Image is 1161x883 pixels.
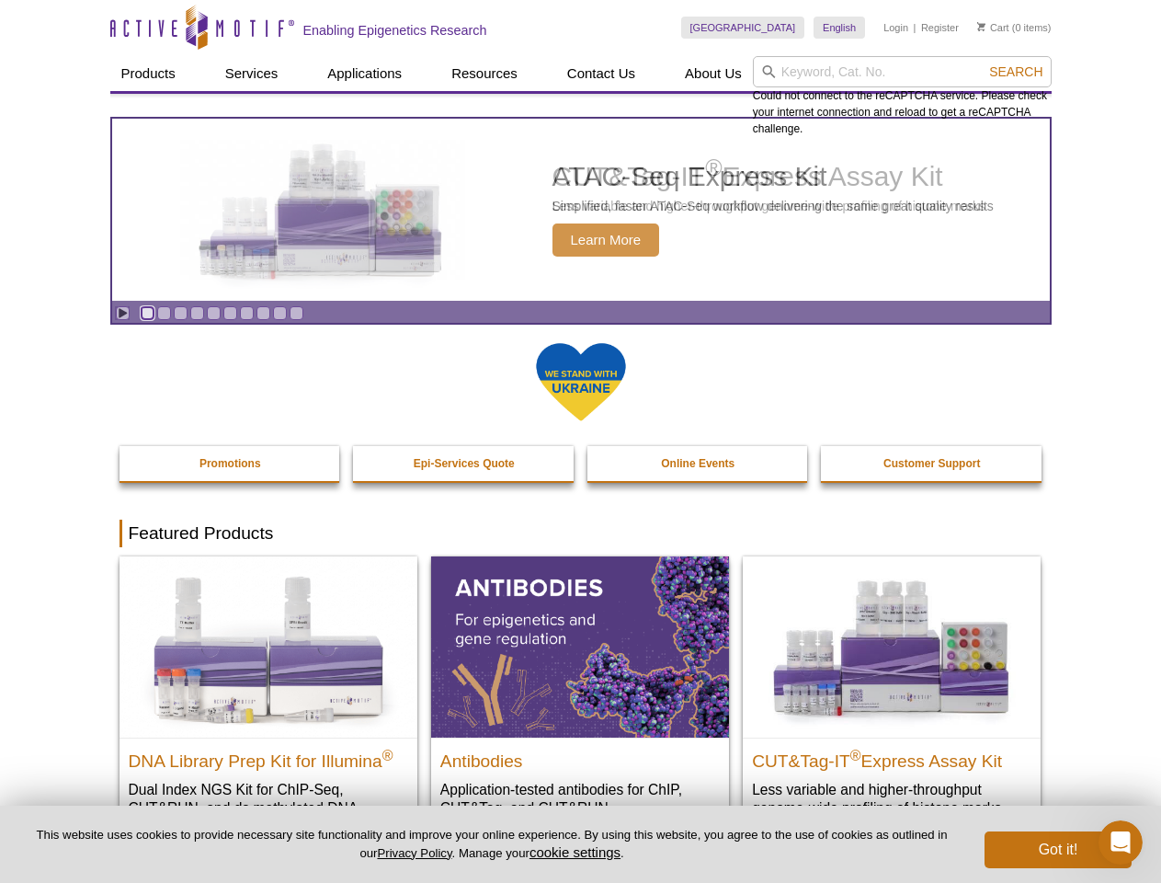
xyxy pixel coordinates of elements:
[110,56,187,91] a: Products
[753,56,1052,137] div: Could not connect to the reCAPTCHA service. Please check your internet connection and reload to g...
[353,446,575,481] a: Epi-Services Quote
[977,21,1009,34] a: Cart
[440,56,529,91] a: Resources
[120,556,417,737] img: DNA Library Prep Kit for Illumina
[120,520,1042,547] h2: Featured Products
[985,831,1132,868] button: Got it!
[989,64,1042,79] span: Search
[753,56,1052,87] input: Keyword, Cat. No.
[303,22,487,39] h2: Enabling Epigenetics Research
[440,780,720,818] p: Application-tested antibodies for ChIP, CUT&Tag, and CUT&RUN.
[552,198,994,214] p: Simplified, faster ATAC-Seq workflow delivering the same great quality results
[977,22,985,31] img: Your Cart
[256,306,270,320] a: Go to slide 8
[190,306,204,320] a: Go to slide 4
[552,163,994,190] h2: ATAC-Seq Express Kit
[814,17,865,39] a: English
[174,306,188,320] a: Go to slide 3
[821,446,1043,481] a: Customer Support
[752,780,1031,818] p: Less variable and higher-throughput genome-wide profiling of histone marks​.
[587,446,810,481] a: Online Events
[556,56,646,91] a: Contact Us
[984,63,1048,80] button: Search
[129,743,408,771] h2: DNA Library Prep Kit for Illumina
[141,306,154,320] a: Go to slide 1
[883,21,908,34] a: Login
[29,827,954,862] p: This website uses cookies to provide necessary site functionality and improve your online experie...
[199,457,261,470] strong: Promotions
[223,306,237,320] a: Go to slide 6
[382,747,393,763] sup: ®
[207,306,221,320] a: Go to slide 5
[977,17,1052,39] li: (0 items)
[129,780,408,836] p: Dual Index NGS Kit for ChIP-Seq, CUT&RUN, and ds methylated DNA assays.
[112,119,1050,301] a: ATAC-Seq Express Kit ATAC-Seq Express Kit Simplified, faster ATAC-Seq workflow delivering the sam...
[743,556,1041,835] a: CUT&Tag-IT® Express Assay Kit CUT&Tag-IT®Express Assay Kit Less variable and higher-throughput ge...
[1098,820,1143,865] iframe: Intercom live chat
[921,21,959,34] a: Register
[157,306,171,320] a: Go to slide 2
[431,556,729,737] img: All Antibodies
[414,457,515,470] strong: Epi-Services Quote
[316,56,413,91] a: Applications
[529,844,620,860] button: cookie settings
[440,743,720,771] h2: Antibodies
[171,140,474,280] img: ATAC-Seq Express Kit
[116,306,130,320] a: Toggle autoplay
[431,556,729,835] a: All Antibodies Antibodies Application-tested antibodies for ChIP, CUT&Tag, and CUT&RUN.
[535,341,627,423] img: We Stand With Ukraine
[850,747,861,763] sup: ®
[681,17,805,39] a: [GEOGRAPHIC_DATA]
[883,457,980,470] strong: Customer Support
[120,446,342,481] a: Promotions
[552,224,660,257] span: Learn More
[743,556,1041,737] img: CUT&Tag-IT® Express Assay Kit
[674,56,753,91] a: About Us
[290,306,303,320] a: Go to slide 10
[752,743,1031,771] h2: CUT&Tag-IT Express Assay Kit
[120,556,417,854] a: DNA Library Prep Kit for Illumina DNA Library Prep Kit for Illumina® Dual Index NGS Kit for ChIP-...
[273,306,287,320] a: Go to slide 9
[377,846,451,860] a: Privacy Policy
[214,56,290,91] a: Services
[661,457,734,470] strong: Online Events
[112,119,1050,301] article: ATAC-Seq Express Kit
[240,306,254,320] a: Go to slide 7
[914,17,916,39] li: |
